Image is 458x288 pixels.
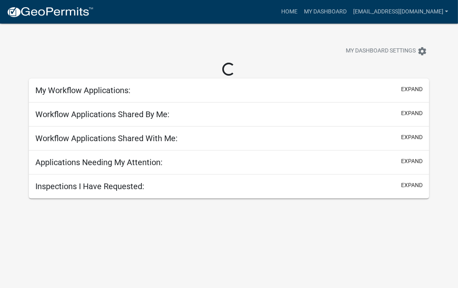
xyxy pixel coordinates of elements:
[35,181,144,191] h5: Inspections I Have Requested:
[339,43,434,59] button: My Dashboard Settingssettings
[35,109,169,119] h5: Workflow Applications Shared By Me:
[278,4,301,20] a: Home
[350,4,451,20] a: [EMAIL_ADDRESS][DOMAIN_NAME]
[35,133,178,143] h5: Workflow Applications Shared With Me:
[401,109,423,118] button: expand
[301,4,350,20] a: My Dashboard
[401,157,423,166] button: expand
[35,85,130,95] h5: My Workflow Applications:
[401,181,423,190] button: expand
[417,46,427,56] i: settings
[346,46,416,56] span: My Dashboard Settings
[35,157,163,167] h5: Applications Needing My Attention:
[401,133,423,142] button: expand
[401,85,423,94] button: expand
